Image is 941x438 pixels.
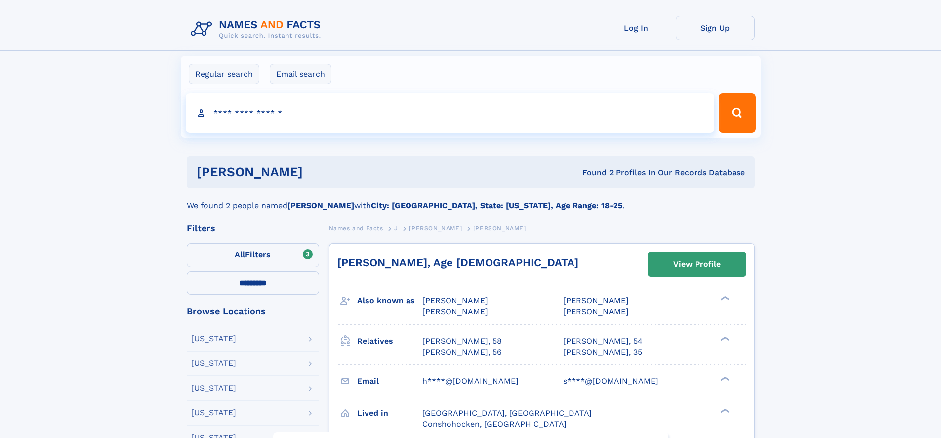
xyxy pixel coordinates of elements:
[187,188,755,212] div: We found 2 people named with .
[189,64,259,84] label: Regular search
[329,222,383,234] a: Names and Facts
[422,307,488,316] span: [PERSON_NAME]
[394,225,398,232] span: J
[337,256,578,269] a: [PERSON_NAME], Age [DEMOGRAPHIC_DATA]
[648,252,746,276] a: View Profile
[186,93,715,133] input: search input
[563,336,643,347] a: [PERSON_NAME], 54
[357,405,422,422] h3: Lived in
[357,333,422,350] h3: Relatives
[409,222,462,234] a: [PERSON_NAME]
[676,16,755,40] a: Sign Up
[270,64,331,84] label: Email search
[191,359,236,367] div: [US_STATE]
[409,225,462,232] span: [PERSON_NAME]
[422,336,502,347] a: [PERSON_NAME], 58
[422,296,488,305] span: [PERSON_NAME]
[718,375,730,382] div: ❯
[422,419,567,429] span: Conshohocken, [GEOGRAPHIC_DATA]
[191,384,236,392] div: [US_STATE]
[187,243,319,267] label: Filters
[191,409,236,417] div: [US_STATE]
[563,296,629,305] span: [PERSON_NAME]
[718,295,730,302] div: ❯
[473,225,526,232] span: [PERSON_NAME]
[287,201,354,210] b: [PERSON_NAME]
[563,347,642,358] a: [PERSON_NAME], 35
[673,253,721,276] div: View Profile
[719,93,755,133] button: Search Button
[563,307,629,316] span: [PERSON_NAME]
[197,166,443,178] h1: [PERSON_NAME]
[371,201,622,210] b: City: [GEOGRAPHIC_DATA], State: [US_STATE], Age Range: 18-25
[357,373,422,390] h3: Email
[187,307,319,316] div: Browse Locations
[443,167,745,178] div: Found 2 Profiles In Our Records Database
[187,16,329,42] img: Logo Names and Facts
[394,222,398,234] a: J
[187,224,319,233] div: Filters
[718,407,730,414] div: ❯
[235,250,245,259] span: All
[422,408,592,418] span: [GEOGRAPHIC_DATA], [GEOGRAPHIC_DATA]
[597,16,676,40] a: Log In
[191,335,236,343] div: [US_STATE]
[718,335,730,342] div: ❯
[357,292,422,309] h3: Also known as
[422,347,502,358] a: [PERSON_NAME], 56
